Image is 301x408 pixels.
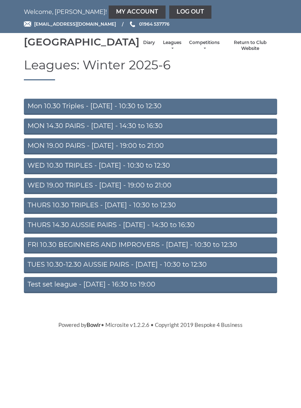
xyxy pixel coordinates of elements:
[24,257,277,273] a: TUES 10.30-12.30 AUSSIE PAIRS - [DATE] - 10:30 to 12:30
[169,6,211,19] a: Log out
[227,40,273,52] a: Return to Club Website
[139,21,170,27] span: 01964 537776
[24,36,139,48] div: [GEOGRAPHIC_DATA]
[24,178,277,194] a: WED 19.00 TRIPLES - [DATE] - 19:00 to 21:00
[24,218,277,234] a: THURS 14.30 AUSSIE PAIRS - [DATE] - 14:30 to 16:30
[24,119,277,135] a: MON 14.30 PAIRS - [DATE] - 14:30 to 16:30
[24,6,277,19] nav: Welcome, [PERSON_NAME]!
[24,21,31,27] img: Email
[34,21,116,27] span: [EMAIL_ADDRESS][DOMAIN_NAME]
[24,99,277,115] a: Mon 10.30 Triples - [DATE] - 10:30 to 12:30
[189,40,220,52] a: Competitions
[24,158,277,174] a: WED 10.30 TRIPLES - [DATE] - 10:30 to 12:30
[143,40,155,46] a: Diary
[24,58,277,80] h1: Leagues: Winter 2025-6
[162,40,182,52] a: Leagues
[58,321,243,328] span: Powered by • Microsite v1.2.2.6 • Copyright 2019 Bespoke 4 Business
[24,138,277,154] a: MON 19.00 PAIRS - [DATE] - 19:00 to 21:00
[109,6,166,19] a: My Account
[24,198,277,214] a: THURS 10.30 TRIPLES - [DATE] - 10:30 to 12:30
[129,21,170,28] a: Phone us 01964 537776
[130,21,135,27] img: Phone us
[24,277,277,293] a: Test set league - [DATE] - 16:30 to 19:00
[24,21,116,28] a: Email [EMAIL_ADDRESS][DOMAIN_NAME]
[24,237,277,254] a: FRI 10.30 BEGINNERS AND IMPROVERS - [DATE] - 10:30 to 12:30
[87,321,101,328] a: Bowlr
